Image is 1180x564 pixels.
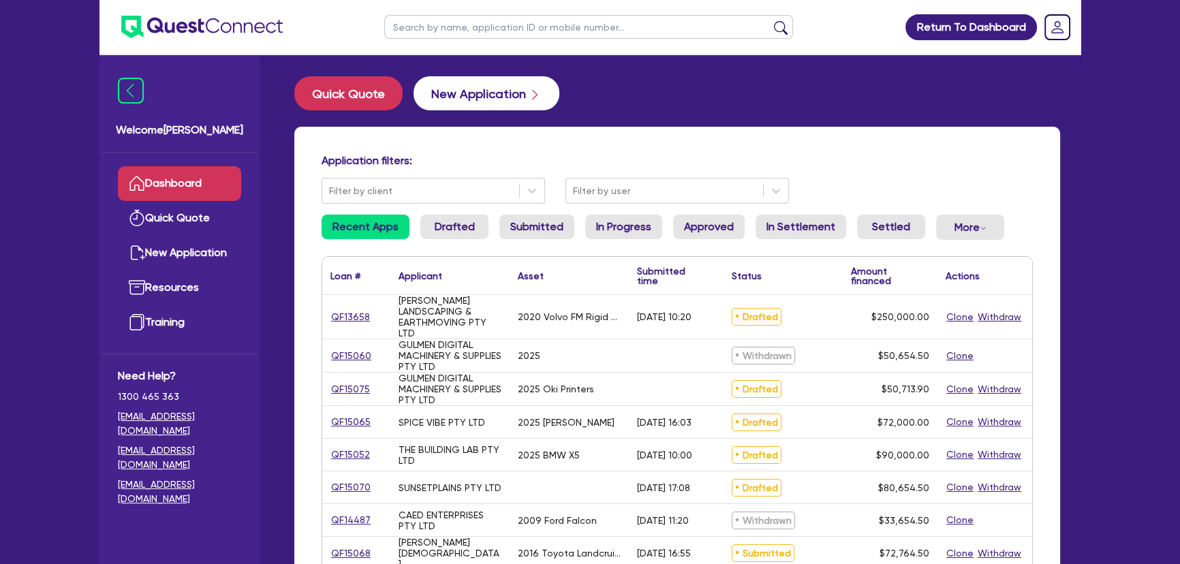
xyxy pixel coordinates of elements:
a: QF15060 [330,348,372,364]
span: Submitted [732,544,794,562]
div: GULMEN DIGITAL MACHINERY & SUPPLIES PTY LTD [399,373,501,405]
div: 2020 Volvo FM Rigid Truck [518,311,621,322]
a: In Progress [585,215,662,239]
span: $72,000.00 [878,417,929,428]
a: QF14487 [330,512,371,528]
span: Drafted [732,380,781,398]
a: Return To Dashboard [905,14,1037,40]
div: [DATE] 10:00 [637,450,692,460]
a: Settled [857,215,925,239]
a: QF15070 [330,480,371,495]
a: Submitted [499,215,574,239]
img: training [129,314,145,330]
span: Drafted [732,446,781,464]
span: $50,713.90 [882,383,929,394]
img: new-application [129,245,145,261]
a: Resources [118,270,241,305]
div: [DATE] 10:20 [637,311,692,322]
div: [DATE] 16:03 [637,417,692,428]
div: [PERSON_NAME] LANDSCAPING & EARTHMOVING PTY LTD [399,295,501,339]
div: CAED ENTERPRISES PTY LTD [399,510,501,531]
img: quest-connect-logo-blue [121,16,283,38]
div: 2025 BMW X5 [518,450,580,460]
span: $50,654.50 [878,350,929,361]
button: Withdraw [977,480,1022,495]
a: QF15075 [330,381,371,397]
div: THE BUILDING LAB PTY LTD [399,444,501,466]
div: Loan # [330,271,360,281]
div: 2025 Oki Printers [518,383,594,394]
img: quick-quote [129,210,145,226]
button: Clone [946,480,974,495]
a: [EMAIL_ADDRESS][DOMAIN_NAME] [118,409,241,438]
div: SPICE VIBE PTY LTD [399,417,485,428]
div: [DATE] 11:20 [637,515,689,526]
span: $80,654.50 [878,482,929,493]
div: 2016 Toyota Landcruiser [518,548,621,559]
a: Dashboard [118,166,241,201]
button: Withdraw [977,546,1022,561]
div: 2025 [518,350,540,361]
a: Drafted [420,215,488,239]
button: Clone [946,546,974,561]
a: QF15068 [330,546,371,561]
a: Training [118,305,241,340]
img: icon-menu-close [118,78,144,104]
button: Clone [946,381,974,397]
div: Status [732,271,762,281]
span: Welcome [PERSON_NAME] [116,122,243,138]
span: Withdrawn [732,512,795,529]
a: Quick Quote [294,76,414,110]
h4: Application filters: [322,154,1033,167]
div: GULMEN DIGITAL MACHINERY & SUPPLIES PTY LTD [399,339,501,372]
span: $72,764.50 [880,548,929,559]
img: resources [129,279,145,296]
button: New Application [414,76,559,110]
a: New Application [118,236,241,270]
div: [DATE] 16:55 [637,548,691,559]
button: Withdraw [977,414,1022,430]
button: Withdraw [977,447,1022,463]
input: Search by name, application ID or mobile number... [384,15,793,39]
span: Drafted [732,413,781,431]
button: Dropdown toggle [936,215,1004,240]
div: Submitted time [637,266,703,285]
button: Clone [946,512,974,528]
span: $250,000.00 [871,311,929,322]
a: QF13658 [330,309,371,325]
span: $90,000.00 [876,450,929,460]
button: Clone [946,309,974,325]
a: QF15052 [330,447,371,463]
a: Quick Quote [118,201,241,236]
span: Drafted [732,308,781,326]
span: Need Help? [118,368,241,384]
span: 1300 465 363 [118,390,241,404]
button: Clone [946,447,974,463]
div: Amount financed [851,266,929,285]
span: Drafted [732,479,781,497]
button: Quick Quote [294,76,403,110]
div: Applicant [399,271,442,281]
div: 2025 [PERSON_NAME] [518,417,615,428]
div: Actions [946,271,980,281]
div: 2009 Ford Falcon [518,515,597,526]
button: Withdraw [977,381,1022,397]
a: In Settlement [756,215,846,239]
a: Recent Apps [322,215,409,239]
a: [EMAIL_ADDRESS][DOMAIN_NAME] [118,443,241,472]
a: Approved [673,215,745,239]
button: Clone [946,348,974,364]
button: Withdraw [977,309,1022,325]
a: QF15065 [330,414,371,430]
div: SUNSETPLAINS PTY LTD [399,482,501,493]
a: Dropdown toggle [1040,10,1075,45]
button: Clone [946,414,974,430]
span: Withdrawn [732,347,795,364]
div: [DATE] 17:08 [637,482,690,493]
span: $33,654.50 [879,515,929,526]
a: [EMAIL_ADDRESS][DOMAIN_NAME] [118,477,241,506]
div: Asset [518,271,544,281]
